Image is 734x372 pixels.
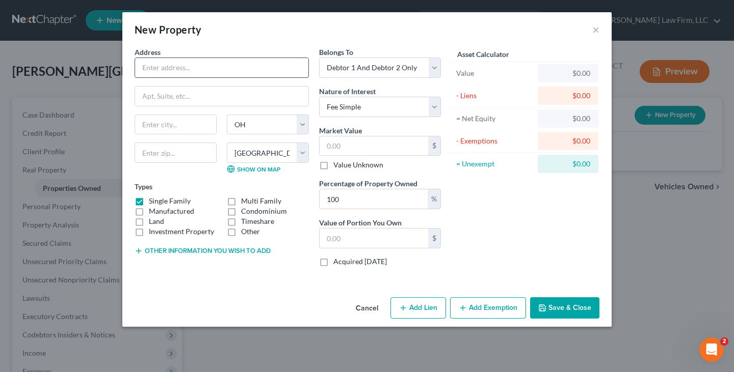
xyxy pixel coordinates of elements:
label: Manufactured [149,206,194,216]
div: $ [428,136,440,156]
label: Single Family [149,196,191,206]
div: - Liens [456,91,533,101]
button: Add Exemption [450,297,526,319]
label: Percentage of Property Owned [319,178,417,189]
label: Condominium [241,206,287,216]
label: Value of Portion You Own [319,217,402,228]
label: Other [241,226,260,237]
div: = Unexempt [456,159,533,169]
label: Investment Property [149,226,214,237]
button: Other information you wish to add [135,247,271,255]
span: Belongs To [319,48,353,56]
button: Save & Close [530,297,599,319]
span: 2 [720,337,728,346]
label: Land [149,216,164,226]
div: $0.00 [546,136,590,146]
div: New Property [135,22,202,37]
div: Value [456,68,533,78]
button: Add Lien [390,297,446,319]
div: $0.00 [546,91,590,101]
div: % [428,189,440,209]
button: × [592,23,599,36]
input: Enter zip... [135,142,217,163]
input: Enter city... [135,115,216,134]
input: 0.00 [320,136,428,156]
div: $0.00 [546,113,590,124]
label: Nature of Interest [319,86,376,97]
div: = Net Equity [456,113,533,124]
label: Value Unknown [333,160,383,170]
label: Market Value [319,125,362,136]
button: Cancel [348,298,386,319]
div: - Exemptions [456,136,533,146]
iframe: Intercom live chat [699,337,724,362]
div: $0.00 [546,159,590,169]
label: Acquired [DATE] [333,256,387,267]
div: $0.00 [546,68,590,78]
span: Address [135,48,161,56]
label: Multi Family [241,196,281,206]
input: Enter address... [135,58,308,77]
div: $ [428,228,440,248]
input: Apt, Suite, etc... [135,87,308,106]
input: 0.00 [320,228,428,248]
label: Timeshare [241,216,274,226]
label: Asset Calculator [457,49,509,60]
a: Show on Map [227,165,280,173]
label: Types [135,181,152,192]
input: 0.00 [320,189,428,209]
